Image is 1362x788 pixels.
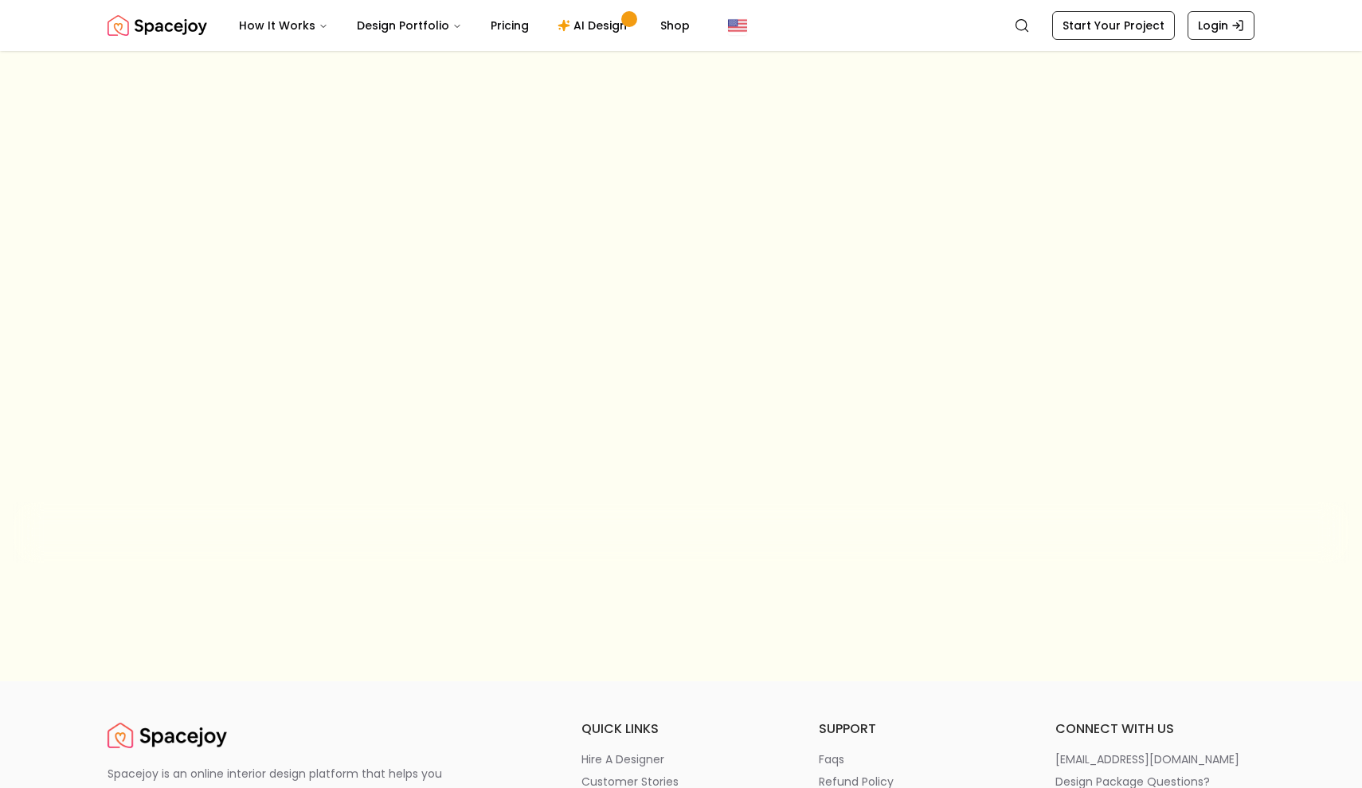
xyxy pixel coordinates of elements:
[819,751,844,767] p: faqs
[1055,751,1239,767] p: [EMAIL_ADDRESS][DOMAIN_NAME]
[108,10,207,41] a: Spacejoy
[108,10,207,41] img: Spacejoy Logo
[581,719,781,739] h6: quick links
[1055,719,1254,739] h6: connect with us
[819,719,1018,739] h6: support
[478,10,542,41] a: Pricing
[344,10,475,41] button: Design Portfolio
[728,16,747,35] img: United States
[1055,751,1254,767] a: [EMAIL_ADDRESS][DOMAIN_NAME]
[545,10,644,41] a: AI Design
[1052,11,1175,40] a: Start Your Project
[648,10,703,41] a: Shop
[108,719,227,751] a: Spacejoy
[1188,11,1254,40] a: Login
[108,719,227,751] img: Spacejoy Logo
[581,751,664,767] p: hire a designer
[226,10,341,41] button: How It Works
[226,10,703,41] nav: Main
[819,751,1018,767] a: faqs
[581,751,781,767] a: hire a designer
